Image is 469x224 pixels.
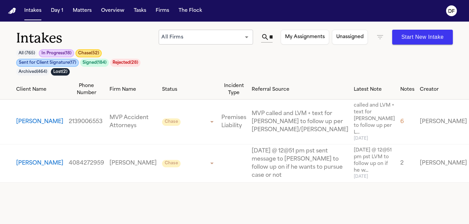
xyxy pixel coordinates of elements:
button: Chase(52) [75,49,102,57]
div: Update intake status [162,117,216,127]
button: Lost(2) [51,68,70,76]
a: View details for Ruben Gonzalez [69,118,104,126]
button: Matters [70,5,94,17]
button: Tasks [131,5,149,17]
a: View details for Ruben Gonzalez [354,102,395,141]
a: View details for Ruben Gonzalez [221,114,246,130]
button: Unassigned [332,30,368,45]
a: View details for Ruben Gonzalez [400,118,414,126]
button: Start New Intake [392,30,453,45]
span: 2 [400,161,404,166]
button: Sent for Client Signature(17) [16,59,79,67]
a: View details for Ruben Gonzalez [420,118,467,126]
button: All (765) [16,49,37,57]
span: called and LVM + text for [PERSON_NAME] to follow up per L... [354,102,395,136]
button: Day 1 [48,5,66,17]
a: View details for Cris Ignacio [69,159,104,167]
a: Home [8,8,16,14]
button: Intakes [22,5,44,17]
div: Status [162,86,216,93]
a: View details for Cris Ignacio [252,147,348,179]
a: View details for Cris Ignacio [110,159,157,167]
div: Firm Name [110,86,157,93]
div: Incident Type [221,82,246,96]
a: View details for Cris Ignacio [420,159,467,167]
div: Notes [400,86,414,93]
span: All Firms [161,35,183,40]
button: Archived(464) [16,68,50,76]
span: [DATE] [354,174,395,179]
a: View details for Cris Ignacio [400,159,414,167]
button: Firms [153,5,172,17]
div: Update intake status [162,159,216,168]
div: Phone Number [69,82,104,96]
button: Rejected(28) [110,59,140,67]
div: Referral Source [252,86,348,93]
a: View details for Cris Ignacio [354,147,395,179]
button: Signed(184) [80,59,109,67]
button: In Progress(18) [39,49,74,57]
h1: Intakes [16,30,159,47]
span: [DATE] @ 12@51 pm pst LVM to follow up on if he w... [354,147,395,174]
div: Latest Note [354,86,395,93]
span: Chase [162,160,181,167]
button: View details for Cris Ignacio [16,159,63,167]
span: 6 [400,119,404,124]
button: View details for Ruben Gonzalez [16,118,63,126]
button: My Assignments [281,30,329,45]
div: Creator [420,86,467,93]
a: View details for Ruben Gonzalez [110,114,157,130]
div: Client Name [16,86,63,93]
a: View details for Ruben Gonzalez [252,110,348,134]
button: The Flock [176,5,205,17]
span: Chase [162,118,181,126]
button: Overview [98,5,127,17]
img: Finch Logo [8,8,16,14]
span: [DATE] [354,136,395,141]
